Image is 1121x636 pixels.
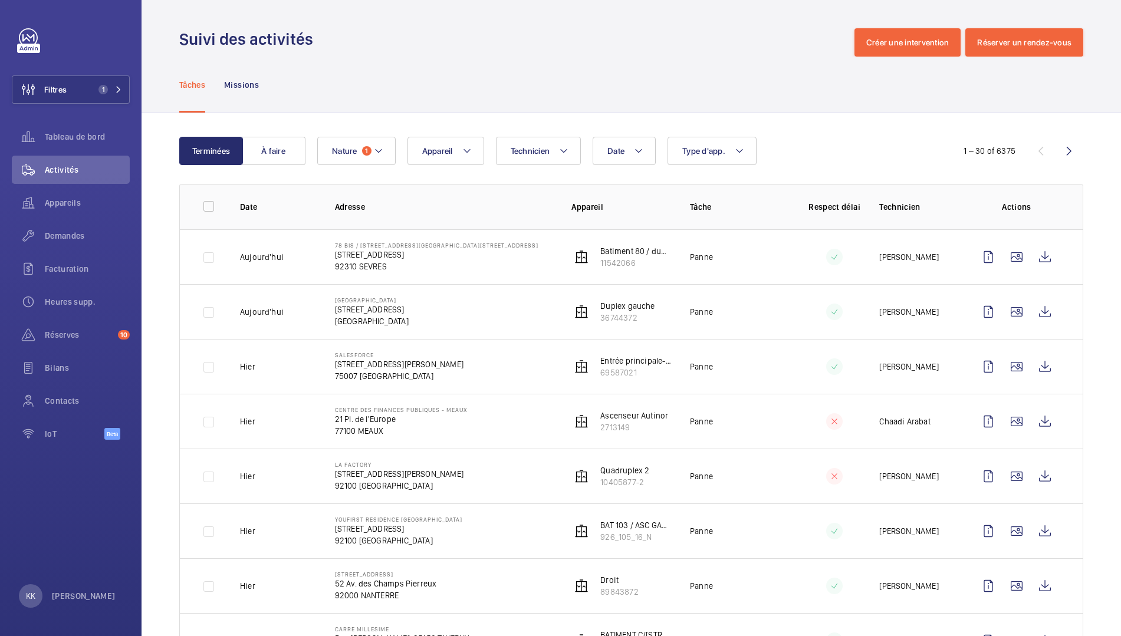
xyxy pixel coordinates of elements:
[240,416,255,427] p: Hier
[600,519,671,531] p: BAT 103 / ASC GAUCHE - [STREET_ADDRESS]
[240,470,255,482] p: Hier
[593,137,656,165] button: Date
[335,406,467,413] p: Centre des finances publiques - Meaux
[600,574,638,586] p: Droit
[179,137,243,165] button: Terminées
[242,137,305,165] button: À faire
[574,469,589,483] img: elevator.svg
[690,470,713,482] p: Panne
[179,79,205,91] p: Tâches
[240,201,316,213] p: Date
[44,84,67,95] span: Filtres
[600,355,671,367] p: Entrée principale-Duplex droite
[52,590,116,602] p: [PERSON_NAME]
[104,428,120,440] span: Beta
[879,470,938,482] p: [PERSON_NAME]
[240,580,255,592] p: Hier
[335,516,462,523] p: YouFirst Residence [GEOGRAPHIC_DATA]
[600,300,655,312] p: Duplex gauche
[879,201,955,213] p: Technicien
[335,370,463,382] p: 75007 [GEOGRAPHIC_DATA]
[335,201,553,213] p: Adresse
[407,137,484,165] button: Appareil
[335,296,409,304] p: [GEOGRAPHIC_DATA]
[600,586,638,598] p: 89843872
[335,315,409,327] p: [GEOGRAPHIC_DATA]
[335,480,463,492] p: 92100 [GEOGRAPHIC_DATA]
[690,306,713,318] p: Panne
[574,250,589,264] img: elevator.svg
[511,146,550,156] span: Technicien
[240,306,284,318] p: Aujourd'hui
[45,362,130,374] span: Bilans
[335,261,538,272] p: 92310 SEVRES
[600,476,649,488] p: 10405877-2
[335,571,437,578] p: [STREET_ADDRESS]
[335,625,469,632] p: CARRE MILLESIME
[574,305,589,319] img: elevator.svg
[45,395,130,407] span: Contacts
[879,251,938,263] p: [PERSON_NAME]
[335,535,462,546] p: 92100 [GEOGRAPHIC_DATA]
[965,28,1083,57] button: Réserver un rendez-vous
[854,28,961,57] button: Créer une intervention
[240,361,255,373] p: Hier
[335,425,467,437] p: 77100 MEAUX
[45,164,130,176] span: Activités
[964,145,1015,157] div: 1 – 30 of 6375
[600,421,668,433] p: 2713149
[335,358,463,370] p: [STREET_ADDRESS][PERSON_NAME]
[600,410,668,421] p: Ascenseur Autinor
[600,531,671,543] p: 926_105_16_N
[118,330,130,340] span: 10
[574,524,589,538] img: elevator.svg
[98,85,108,94] span: 1
[690,416,713,427] p: Panne
[45,131,130,143] span: Tableau de bord
[682,146,725,156] span: Type d'app.
[335,578,437,589] p: 52 Av. des Champs Pierreux
[879,361,938,373] p: [PERSON_NAME]
[45,197,130,209] span: Appareils
[45,329,113,341] span: Réserves
[335,351,463,358] p: SALESFORCE
[600,257,671,269] p: 11542066
[335,242,538,249] p: 78 bis / [STREET_ADDRESS][GEOGRAPHIC_DATA][STREET_ADDRESS]
[690,580,713,592] p: Panne
[600,367,671,378] p: 69587021
[332,146,357,156] span: Nature
[45,296,130,308] span: Heures supp.
[600,464,649,476] p: Quadruplex 2
[422,146,453,156] span: Appareil
[574,360,589,374] img: elevator.svg
[240,525,255,537] p: Hier
[335,304,409,315] p: [STREET_ADDRESS]
[607,146,624,156] span: Date
[574,414,589,429] img: elevator.svg
[879,580,938,592] p: [PERSON_NAME]
[974,201,1059,213] p: Actions
[335,249,538,261] p: [STREET_ADDRESS]
[362,146,372,156] span: 1
[496,137,581,165] button: Technicien
[574,579,589,593] img: elevator.svg
[45,230,130,242] span: Demandes
[600,245,671,257] p: Batiment 80 / duplex gauche
[224,79,259,91] p: Missions
[668,137,757,165] button: Type d'app.
[335,589,437,601] p: 92000 NANTERRE
[317,137,396,165] button: Nature1
[45,428,104,440] span: IoT
[335,461,463,468] p: La Factory
[879,525,938,537] p: [PERSON_NAME]
[690,525,713,537] p: Panne
[808,201,860,213] p: Respect délai
[690,201,790,213] p: Tâche
[879,306,938,318] p: [PERSON_NAME]
[571,201,671,213] p: Appareil
[600,312,655,324] p: 36744372
[45,263,130,275] span: Facturation
[240,251,284,263] p: Aujourd'hui
[335,468,463,480] p: [STREET_ADDRESS][PERSON_NAME]
[26,590,35,602] p: KK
